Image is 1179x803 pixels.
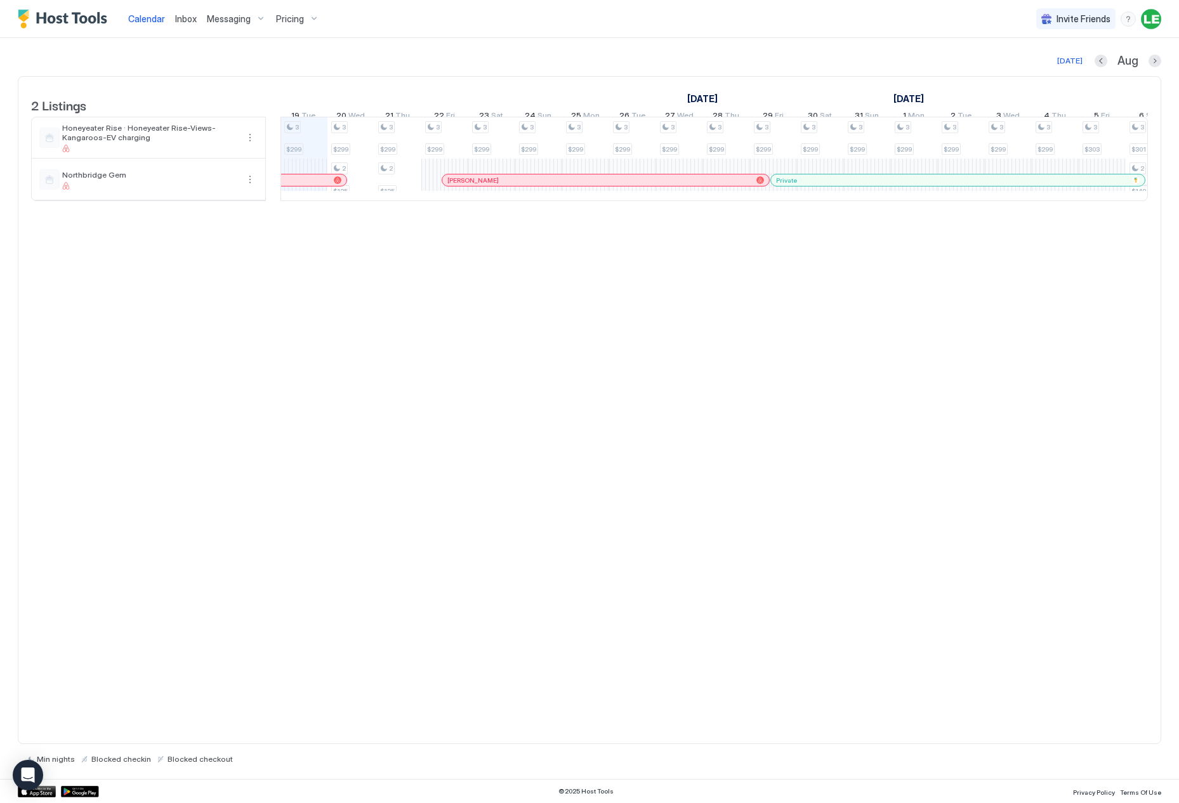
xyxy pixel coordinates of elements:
[342,164,346,173] span: 2
[852,108,882,126] a: August 31, 2025
[775,110,784,124] span: Fri
[1146,110,1158,124] span: Sat
[631,110,645,124] span: Tue
[1139,110,1144,124] span: 6
[446,110,455,124] span: Fri
[1120,785,1161,798] a: Terms Of Use
[1140,164,1144,173] span: 2
[333,187,348,195] span: $135
[1055,53,1084,69] button: [DATE]
[1057,13,1110,25] span: Invite Friends
[207,13,251,25] span: Messaging
[286,145,301,153] span: $299
[616,108,649,126] a: August 26, 2025
[906,123,909,131] span: 3
[333,145,348,153] span: $299
[168,754,233,764] span: Blocked checkout
[951,110,956,124] span: 2
[447,176,499,185] span: [PERSON_NAME]
[952,123,956,131] span: 3
[1046,123,1050,131] span: 3
[568,145,583,153] span: $299
[62,123,237,142] span: Honeyeater Rise · Honeyeater Rise-Views-Kangaroos-EV charging
[805,108,835,126] a: August 30, 2025
[568,108,603,126] a: August 25, 2025
[242,130,258,145] button: More options
[1093,123,1097,131] span: 3
[61,786,99,797] div: Google Play Store
[665,110,675,124] span: 27
[1149,55,1161,67] button: Next month
[301,110,315,124] span: Tue
[1121,11,1136,27] div: menu
[37,754,75,764] span: Min nights
[276,13,304,25] span: Pricing
[128,13,165,24] span: Calendar
[718,123,721,131] span: 3
[18,10,113,29] div: Host Tools Logo
[900,108,928,126] a: September 1, 2025
[684,89,721,108] a: August 4, 2025
[624,123,628,131] span: 3
[537,110,551,124] span: Sun
[1073,788,1115,796] span: Privacy Policy
[1041,108,1069,126] a: September 4, 2025
[571,110,581,124] span: 25
[389,164,393,173] span: 2
[476,108,506,126] a: August 23, 2025
[295,123,299,131] span: 3
[709,145,724,153] span: $299
[342,123,346,131] span: 3
[242,130,258,145] div: menu
[803,145,818,153] span: $299
[13,760,43,790] div: Open Intercom Messenger
[242,172,258,187] div: menu
[1101,110,1110,124] span: Fri
[765,123,768,131] span: 3
[431,108,458,126] a: August 22, 2025
[677,110,694,124] span: Wed
[709,108,742,126] a: August 28, 2025
[491,110,503,124] span: Sat
[756,145,771,153] span: $299
[1051,110,1066,124] span: Thu
[558,787,614,795] span: © 2025 Host Tools
[348,110,365,124] span: Wed
[175,12,197,25] a: Inbox
[1091,108,1113,126] a: September 5, 2025
[333,108,368,126] a: August 20, 2025
[62,170,237,180] span: Northbridge Gem
[382,108,413,126] a: August 21, 2025
[671,123,675,131] span: 3
[760,108,787,126] a: August 29, 2025
[1095,55,1107,67] button: Previous month
[993,108,1023,126] a: September 3, 2025
[31,95,86,114] span: 2 Listings
[1141,9,1161,29] div: User profile
[380,187,395,195] span: $135
[662,145,677,153] span: $299
[812,123,815,131] span: 3
[1136,108,1161,126] a: September 6, 2025
[577,123,581,131] span: 3
[1084,145,1100,153] span: $303
[1094,110,1099,124] span: 5
[18,786,56,797] a: App Store
[389,123,393,131] span: 3
[336,110,346,124] span: 20
[530,123,534,131] span: 3
[713,110,723,124] span: 28
[958,110,972,124] span: Tue
[1073,785,1115,798] a: Privacy Policy
[583,110,600,124] span: Mon
[474,145,489,153] span: $299
[434,110,444,124] span: 22
[242,172,258,187] button: More options
[525,110,536,124] span: 24
[619,110,629,124] span: 26
[128,12,165,25] a: Calendar
[436,123,440,131] span: 3
[1037,145,1053,153] span: $299
[615,145,630,153] span: $299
